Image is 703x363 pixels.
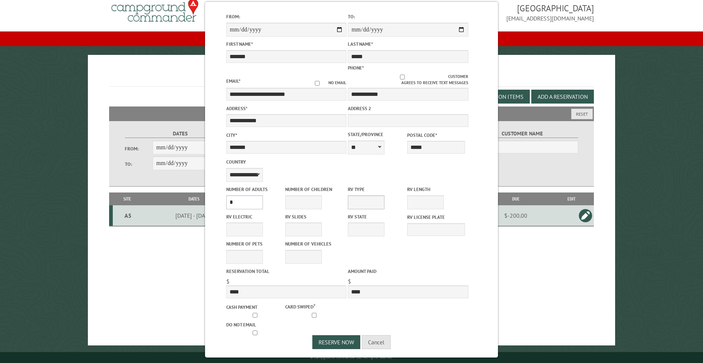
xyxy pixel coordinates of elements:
label: Amount paid [348,268,468,275]
label: Phone [348,65,364,71]
label: Number of Children [285,186,343,193]
label: Cash payment [226,304,284,311]
label: RV Type [348,186,406,193]
th: Site [113,192,142,205]
a: ? [313,303,315,308]
small: © Campground Commander LLC. All rights reserved. [310,355,393,360]
label: City [226,132,347,139]
h1: Reservations [109,67,594,87]
label: No email [306,80,346,86]
button: Cancel [362,335,391,349]
label: RV Slides [285,213,343,220]
button: Edit Add-on Items [467,90,530,104]
label: Customer Name [467,130,579,138]
td: $-200.00 [482,205,549,226]
label: Last Name [348,41,468,48]
label: From: [125,145,153,152]
label: Email [226,78,241,84]
button: Add a Reservation [531,90,594,104]
label: First Name [226,41,347,48]
div: [DATE] - [DATE] [143,212,245,219]
label: Postal Code [407,132,465,139]
label: Number of Pets [226,240,284,247]
label: RV Electric [226,213,284,220]
label: Number of Vehicles [285,240,343,247]
input: No email [306,81,328,86]
th: Dates [142,192,246,205]
label: Dates [125,130,237,138]
input: Customer agrees to receive text messages [357,75,449,79]
label: Country [226,158,347,165]
label: From: [226,13,347,20]
label: To: [125,161,153,168]
label: Address 2 [348,105,468,112]
label: Address [226,105,347,112]
label: Customer agrees to receive text messages [348,74,468,86]
label: RV Length [407,186,465,193]
button: Reset [571,109,593,119]
span: $ [226,278,230,285]
button: Reserve Now [312,335,360,349]
label: To: [348,13,468,20]
label: State/Province [348,131,406,138]
span: $ [348,278,351,285]
th: Due [482,192,549,205]
label: Number of Adults [226,186,284,193]
label: RV License Plate [407,214,465,221]
label: RV State [348,213,406,220]
h2: Filters [109,106,594,120]
label: Reservation Total [226,268,347,275]
th: Edit [549,192,594,205]
label: Card swiped [285,302,343,310]
div: A5 [116,212,141,219]
label: Do not email [226,321,284,328]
